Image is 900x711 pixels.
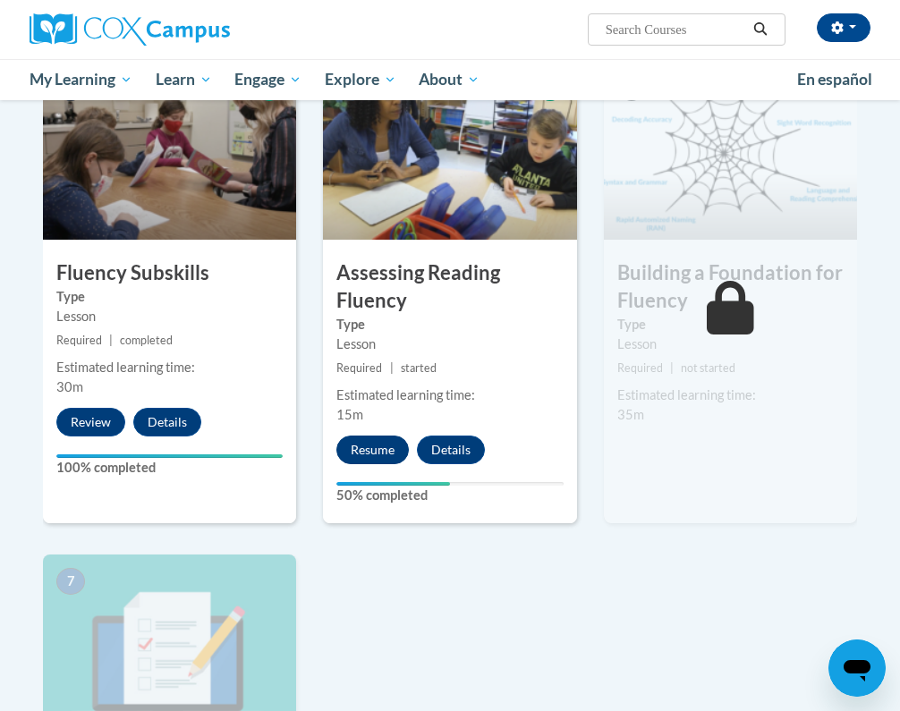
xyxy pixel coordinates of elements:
span: started [401,361,437,375]
a: My Learning [18,59,144,100]
label: 100% completed [56,458,283,478]
span: 15m [336,407,363,422]
button: Account Settings [817,13,870,42]
span: | [670,361,674,375]
span: not started [681,361,735,375]
img: Course Image [604,61,857,240]
span: completed [120,334,173,347]
a: Explore [313,59,408,100]
button: Details [133,408,201,436]
a: Engage [223,59,313,100]
div: Lesson [56,307,283,326]
iframe: Button to launch messaging window [828,639,886,697]
span: About [419,69,480,90]
a: Learn [144,59,224,100]
img: Course Image [43,61,296,240]
button: Resume [336,436,409,464]
a: En español [785,61,884,98]
label: Type [617,315,844,334]
span: 30m [56,379,83,394]
span: | [390,361,394,375]
div: Your progress [56,454,283,458]
button: Review [56,408,125,436]
span: 7 [56,568,85,595]
div: Your progress [336,482,450,486]
button: Details [417,436,485,464]
span: 35m [617,407,644,422]
h3: Assessing Reading Fluency [323,259,576,315]
h3: Fluency Subskills [43,259,296,287]
label: 50% completed [336,486,563,505]
span: Required [617,361,663,375]
button: Search [747,19,774,40]
span: Explore [325,69,396,90]
div: Estimated learning time: [617,385,844,405]
div: Estimated learning time: [336,385,563,405]
span: My Learning [30,69,132,90]
a: Cox Campus [30,13,292,46]
label: Type [56,287,283,307]
div: Lesson [617,334,844,354]
input: Search Courses [604,19,747,40]
h3: Building a Foundation for Fluency [604,259,857,315]
div: Estimated learning time: [56,358,283,377]
img: Course Image [323,61,576,240]
span: | [109,334,113,347]
a: About [408,59,492,100]
label: Type [336,315,563,334]
span: Required [56,334,102,347]
div: Lesson [336,334,563,354]
div: Main menu [16,59,884,100]
span: Engage [234,69,301,90]
span: Required [336,361,382,375]
span: En español [797,70,872,89]
span: Learn [156,69,212,90]
img: Cox Campus [30,13,230,46]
